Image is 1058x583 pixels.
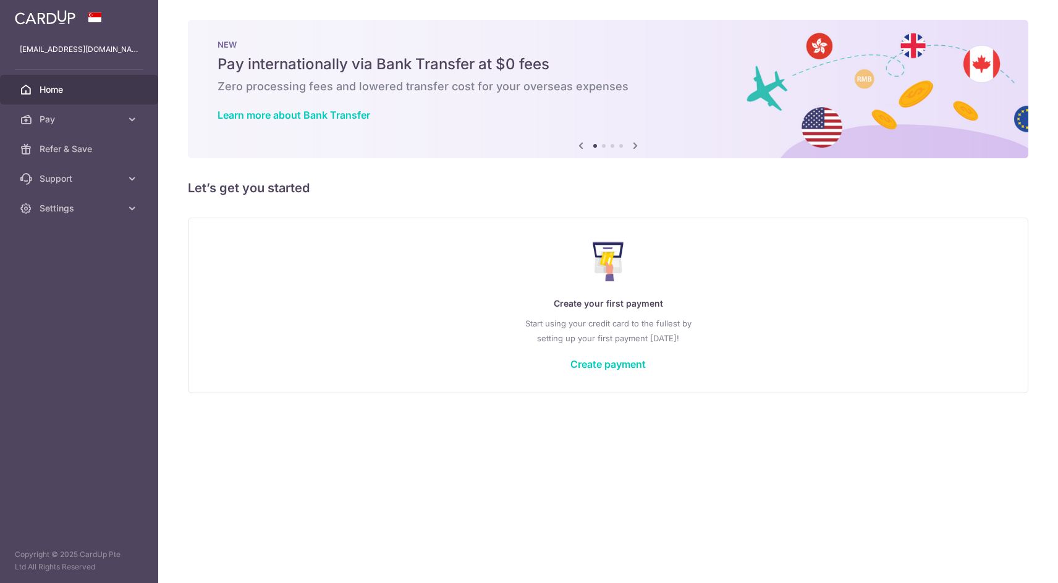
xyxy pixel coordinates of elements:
img: CardUp [15,10,75,25]
a: Create payment [570,358,646,370]
span: Settings [40,202,121,215]
h5: Let’s get you started [188,178,1028,198]
span: Refer & Save [40,143,121,155]
p: NEW [218,40,999,49]
a: Learn more about Bank Transfer [218,109,370,121]
p: Create your first payment [213,296,1003,311]
img: Make Payment [593,242,624,281]
img: Bank transfer banner [188,20,1028,158]
h6: Zero processing fees and lowered transfer cost for your overseas expenses [218,79,999,94]
h5: Pay internationally via Bank Transfer at $0 fees [218,54,999,74]
p: [EMAIL_ADDRESS][DOMAIN_NAME] [20,43,138,56]
p: Start using your credit card to the fullest by setting up your first payment [DATE]! [213,316,1003,346]
span: Pay [40,113,121,126]
span: Home [40,83,121,96]
span: Support [40,172,121,185]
